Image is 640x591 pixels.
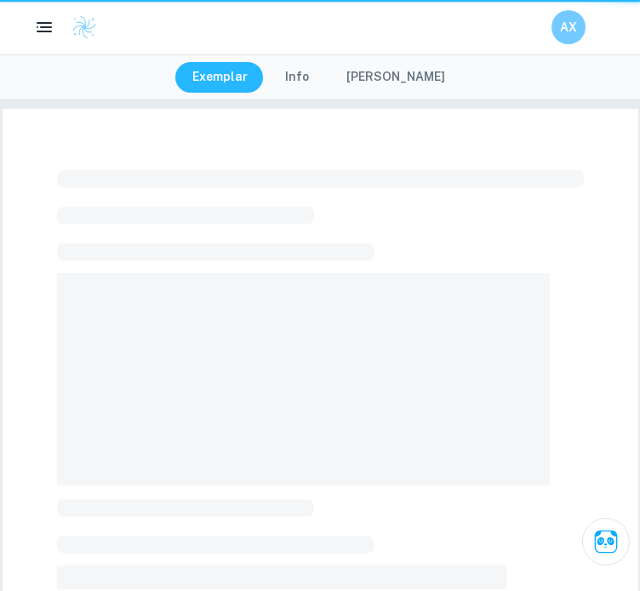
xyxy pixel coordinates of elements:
[61,14,97,40] a: Clastify logo
[329,62,462,93] button: [PERSON_NAME]
[559,18,579,37] h6: AX
[551,10,586,44] button: AX
[268,62,326,93] button: Info
[71,14,97,40] img: Clastify logo
[175,62,265,93] button: Exemplar
[582,518,630,565] button: Ask Clai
